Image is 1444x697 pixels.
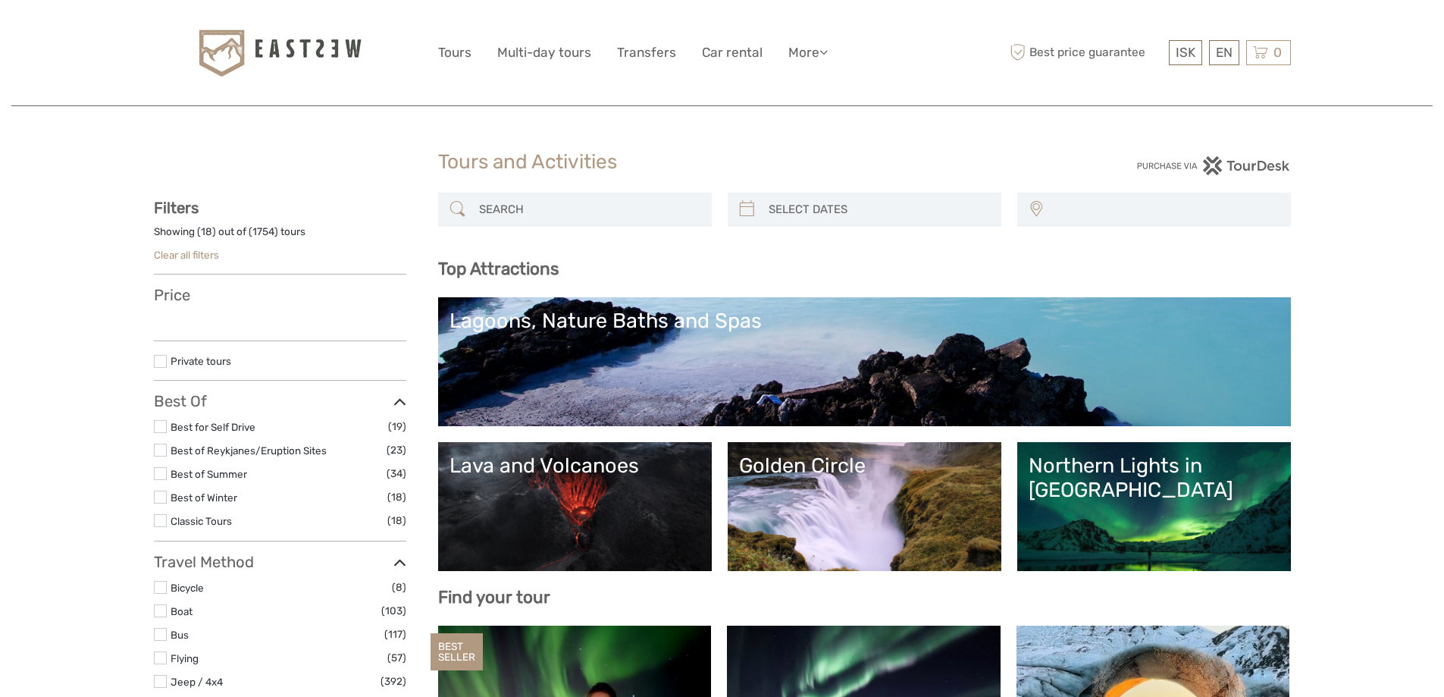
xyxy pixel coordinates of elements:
a: More [788,42,828,64]
span: (18) [387,512,406,529]
span: Best price guarantee [1007,40,1165,65]
div: Showing ( ) out of ( ) tours [154,224,406,248]
input: SELECT DATES [763,196,994,223]
label: 1754 [252,224,274,239]
span: (103) [381,602,406,620]
a: Best for Self Drive [171,421,255,433]
a: Boat [171,605,193,617]
a: Lava and Volcanoes [449,454,700,560]
span: (18) [387,488,406,506]
span: (117) [384,626,406,643]
div: Golden Circle [739,454,990,478]
span: (19) [388,418,406,435]
span: (392) [381,673,406,690]
span: (57) [387,649,406,667]
a: Best of Winter [171,491,237,504]
h3: Price [154,286,406,304]
a: Northern Lights in [GEOGRAPHIC_DATA] [1029,454,1280,560]
a: Transfers [617,42,676,64]
div: EN [1209,40,1239,65]
a: Jeep / 4x4 [171,676,223,688]
a: Classic Tours [171,515,232,527]
b: Find your tour [438,587,550,608]
label: 18 [201,224,212,239]
a: Multi-day tours [497,42,591,64]
div: Lava and Volcanoes [449,454,700,478]
a: Clear all filters [154,249,219,261]
span: 0 [1271,45,1284,60]
a: Tours [438,42,471,64]
b: Top Attractions [438,259,559,279]
h3: Travel Method [154,553,406,571]
span: (34) [387,465,406,482]
a: Private tours [171,355,231,367]
a: Best of Reykjanes/Eruption Sites [171,444,327,457]
h1: Tours and Activities [438,150,1007,174]
div: BEST SELLER [431,633,483,671]
span: (8) [392,579,406,596]
a: Flying [171,652,199,664]
img: PurchaseViaTourDesk.png [1136,156,1290,175]
div: Lagoons, Nature Baths and Spas [449,309,1280,333]
a: Best of Summer [171,468,247,480]
a: Bus [171,629,189,641]
a: Golden Circle [739,454,990,560]
span: ISK [1176,45,1195,60]
input: SEARCH [473,196,704,223]
h3: Best Of [154,392,406,410]
strong: Filters [154,199,199,217]
img: 268-16227d50-61df-4118-8654-97e79433c6aa_logo_big.jpg [196,26,363,80]
div: Northern Lights in [GEOGRAPHIC_DATA] [1029,454,1280,503]
span: (23) [387,441,406,459]
a: Bicycle [171,582,204,594]
a: Lagoons, Nature Baths and Spas [449,309,1280,415]
a: Car rental [702,42,763,64]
